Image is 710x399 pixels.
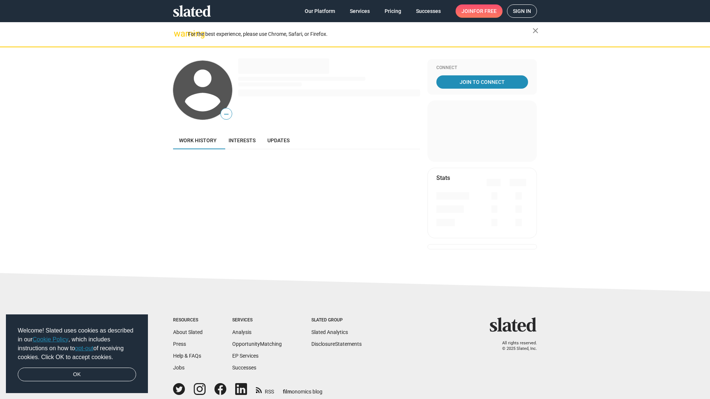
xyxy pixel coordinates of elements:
[350,4,370,18] span: Services
[6,314,148,393] div: cookieconsent
[311,329,348,335] a: Slated Analytics
[173,329,203,335] a: About Slated
[173,341,186,347] a: Press
[188,29,532,39] div: For the best experience, please use Chrome, Safari, or Firefox.
[267,137,290,143] span: Updates
[385,4,401,18] span: Pricing
[173,353,201,359] a: Help & FAQs
[344,4,376,18] a: Services
[456,4,503,18] a: Joinfor free
[173,317,203,323] div: Resources
[223,132,261,149] a: Interests
[75,345,94,351] a: opt-out
[299,4,341,18] a: Our Platform
[283,389,292,395] span: film
[221,109,232,119] span: —
[416,4,441,18] span: Successes
[232,317,282,323] div: Services
[531,26,540,35] mat-icon: close
[473,4,497,18] span: for free
[232,341,282,347] a: OpportunityMatching
[256,384,274,395] a: RSS
[283,382,322,395] a: filmonomics blog
[311,341,362,347] a: DisclosureStatements
[379,4,407,18] a: Pricing
[18,326,136,362] span: Welcome! Slated uses cookies as described in our , which includes instructions on how to of recei...
[33,336,68,342] a: Cookie Policy
[261,132,295,149] a: Updates
[18,368,136,382] a: dismiss cookie message
[507,4,537,18] a: Sign in
[232,353,258,359] a: EP Services
[173,365,185,371] a: Jobs
[494,341,537,351] p: All rights reserved. © 2025 Slated, Inc.
[229,137,256,143] span: Interests
[461,4,497,18] span: Join
[173,132,223,149] a: Work history
[436,174,450,182] mat-card-title: Stats
[232,329,251,335] a: Analysis
[305,4,335,18] span: Our Platform
[232,365,256,371] a: Successes
[311,317,362,323] div: Slated Group
[438,75,527,89] span: Join To Connect
[179,137,217,143] span: Work history
[513,5,531,17] span: Sign in
[436,75,528,89] a: Join To Connect
[174,29,183,38] mat-icon: warning
[436,65,528,71] div: Connect
[410,4,447,18] a: Successes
